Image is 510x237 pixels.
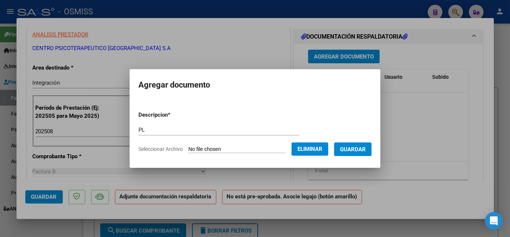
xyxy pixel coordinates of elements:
div: Open Intercom Messenger [485,212,503,230]
p: Descripcion [138,111,209,119]
button: Eliminar [292,142,328,156]
button: Guardar [334,142,372,156]
span: Seleccionar Archivo [138,146,183,152]
span: Guardar [340,146,366,153]
span: Eliminar [297,146,322,152]
h2: Agregar documento [138,78,372,92]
